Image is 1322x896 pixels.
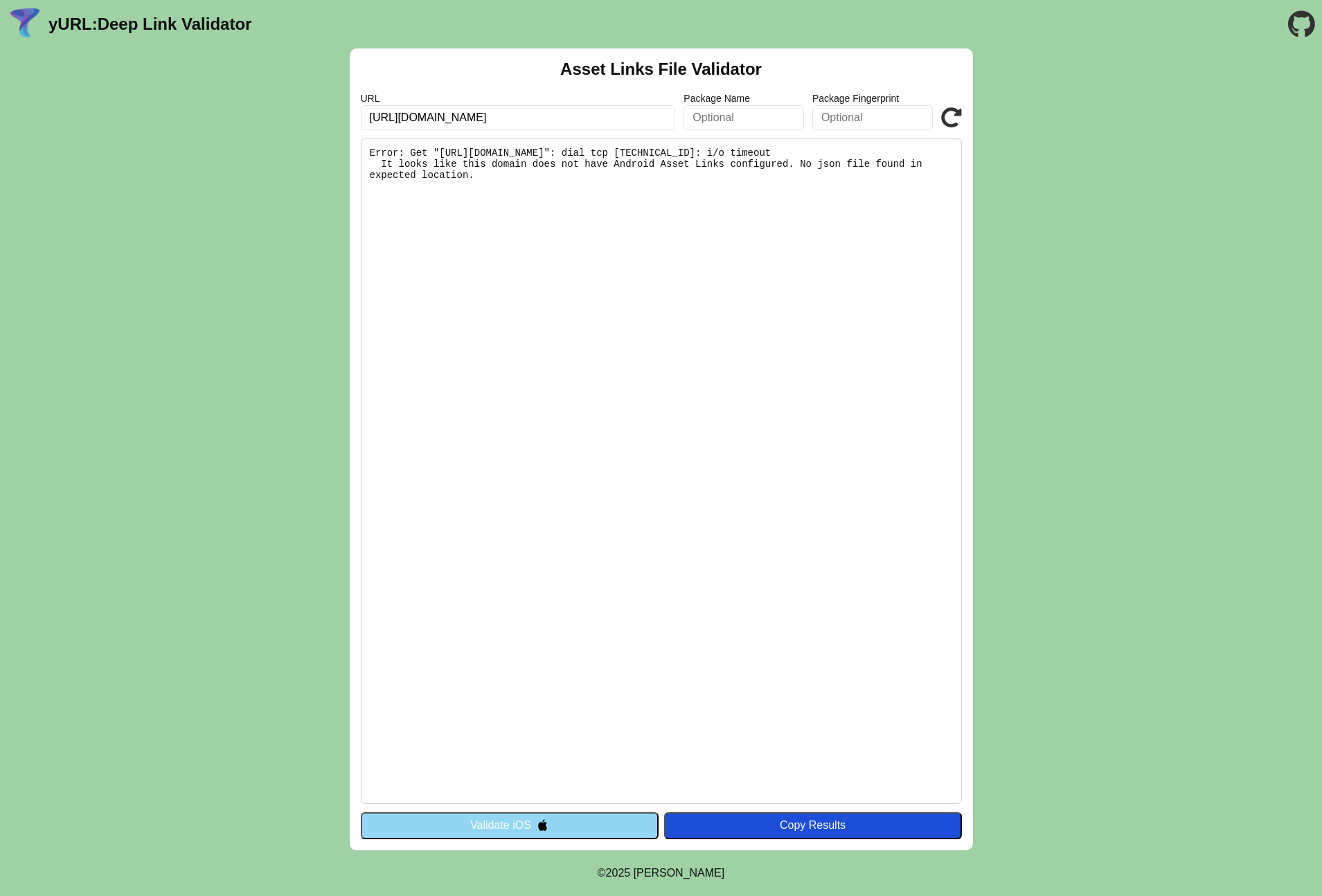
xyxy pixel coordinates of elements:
button: Validate iOS [361,812,659,839]
h2: Asset Links File Validator [560,60,762,79]
label: URL [361,93,676,104]
img: appleIcon.svg [537,819,548,831]
span: 2025 [606,867,631,879]
a: yURL:Deep Link Validator [48,15,251,34]
footer: © [598,850,724,896]
div: Copy Results [671,819,955,832]
label: Package Fingerprint [812,93,933,104]
img: yURL Logo [7,6,43,42]
pre: Error: Get "[URL][DOMAIN_NAME]": dial tcp [TECHNICAL_ID]: i/o timeout It looks like this domain d... [361,138,962,804]
input: Optional [812,105,933,130]
button: Copy Results [664,812,962,839]
input: Required [361,105,676,130]
a: Michael Ibragimchayev's Personal Site [634,867,725,879]
label: Package Name [684,93,804,104]
input: Optional [684,105,804,130]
